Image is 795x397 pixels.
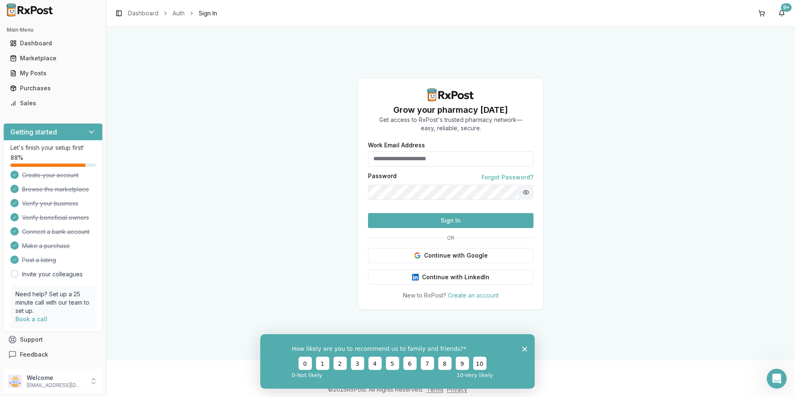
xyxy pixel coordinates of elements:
[3,332,103,347] button: Support
[111,260,166,293] button: Help
[22,199,78,208] span: Verify your business
[775,7,788,20] button: 9+
[97,13,114,30] img: Profile image for Amantha
[424,88,477,102] img: RxPost Logo
[781,3,792,12] div: 9+
[10,127,57,137] h3: Getting started
[412,274,419,280] img: LinkedIn
[448,292,499,299] a: Create an account
[260,334,535,389] iframe: Survey from RxPost
[444,235,458,241] span: OR
[10,99,96,107] div: Sales
[22,228,89,236] span: Connect a bank account
[17,192,149,209] button: View status page
[403,292,446,299] span: New to RxPost?
[427,386,444,393] a: Terms
[368,213,533,228] button: Sign In
[379,116,522,132] p: Get access to RxPost's trusted pharmacy network— easy, reliable, secure.
[7,51,99,66] a: Marketplace
[414,252,421,259] img: Google
[20,350,48,359] span: Feedback
[10,39,96,47] div: Dashboard
[22,171,79,179] span: Create your account
[132,280,145,286] span: Help
[27,374,84,382] p: Welcome
[7,81,99,96] a: Purchases
[15,290,91,315] p: Need help? Set up a 25 minute call with our team to set up.
[10,154,23,162] span: 88 %
[128,9,217,17] nav: breadcrumb
[17,133,67,141] span: Search for help
[113,13,130,30] img: Profile image for Manuel
[22,270,83,278] a: Invite your colleagues
[7,27,99,33] h2: Main Menu
[481,173,533,181] a: Forgot Password?
[368,173,397,181] label: Password
[447,386,467,393] a: Privacy
[128,9,158,17] a: Dashboard
[3,3,57,17] img: RxPost Logo
[27,382,84,389] p: [EMAIL_ADDRESS][DOMAIN_NAME]
[3,347,103,362] button: Feedback
[17,105,139,114] div: Send us a message
[368,142,533,148] label: Work Email Address
[3,97,103,110] button: Sales
[3,82,103,95] button: Purchases
[22,213,89,222] span: Verify beneficial owners
[10,69,96,77] div: My Posts
[199,9,217,17] span: Sign In
[3,37,103,50] button: Dashboard
[18,280,37,286] span: Home
[17,73,150,87] p: How can we help?
[368,248,533,263] button: Continue with Google
[3,52,103,65] button: Marketplace
[173,9,185,17] a: Auth
[22,242,70,250] span: Make a purchase
[17,59,150,73] p: Hi [PERSON_NAME]
[15,315,47,323] a: Book a call
[8,375,22,388] img: User avatar
[69,280,98,286] span: Messages
[767,369,787,389] iframe: Intercom live chat
[17,16,64,29] img: logo
[368,270,533,285] button: Continue with LinkedIn
[10,54,96,62] div: Marketplace
[7,66,99,81] a: My Posts
[10,84,96,92] div: Purchases
[3,67,103,80] button: My Posts
[7,96,99,111] a: Sales
[8,98,158,121] div: Send us a message
[7,36,99,51] a: Dashboard
[143,13,158,28] div: Close
[55,260,111,293] button: Messages
[379,104,522,116] h1: Grow your pharmacy [DATE]
[17,180,149,189] div: All services are online
[12,129,154,145] button: Search for help
[518,185,533,200] button: Show password
[22,185,89,194] span: Browse the marketplace
[10,144,96,152] p: Let's finish your setup first!
[22,256,56,264] span: Post a listing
